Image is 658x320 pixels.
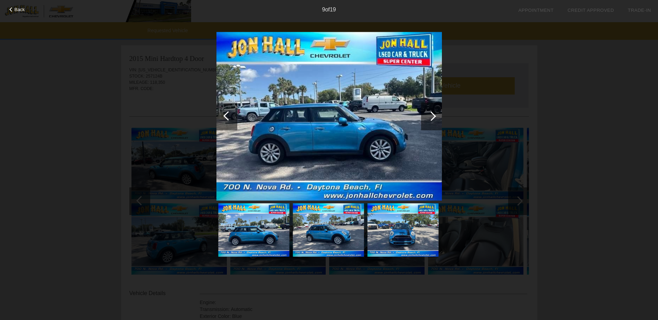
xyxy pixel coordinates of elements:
[367,203,438,257] img: 11.jpg
[15,7,25,12] span: Back
[330,7,336,12] span: 19
[518,8,554,13] a: Appointment
[567,8,614,13] a: Credit Approved
[293,203,364,257] img: 10.jpg
[628,8,651,13] a: Trade-In
[322,7,325,12] span: 9
[216,32,442,201] img: 9.jpg
[218,203,289,257] img: 9.jpg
